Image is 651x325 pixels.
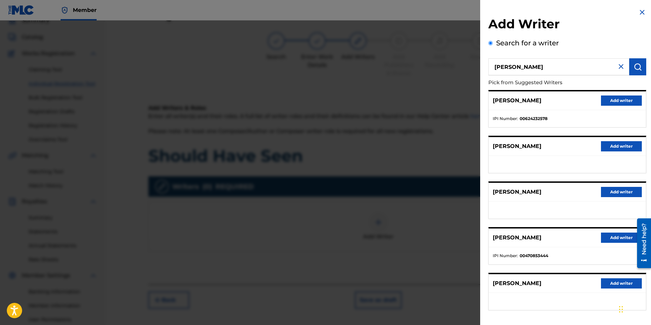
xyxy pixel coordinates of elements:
img: MLC Logo [8,5,34,15]
p: [PERSON_NAME] [493,188,541,196]
p: [PERSON_NAME] [493,97,541,105]
strong: 00624232578 [520,116,548,122]
strong: 00470853444 [520,253,548,259]
p: [PERSON_NAME] [493,142,541,150]
iframe: Chat Widget [617,292,651,325]
p: [PERSON_NAME] [493,234,541,242]
img: Search Works [634,63,642,71]
button: Add writer [601,141,642,151]
span: IPI Number : [493,253,518,259]
button: Add writer [601,95,642,106]
p: [PERSON_NAME] [493,279,541,287]
img: Top Rightsholder [61,6,69,14]
label: Search for a writer [496,39,559,47]
p: Pick from Suggested Writers [488,75,607,90]
button: Add writer [601,233,642,243]
span: Member [73,6,97,14]
button: Add writer [601,278,642,289]
img: close [617,62,625,71]
div: Drag [619,299,623,320]
input: Search writer's name or IPI Number [488,58,629,75]
span: IPI Number : [493,116,518,122]
button: Add writer [601,187,642,197]
h2: Add Writer [488,16,646,34]
iframe: Resource Center [632,216,651,271]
